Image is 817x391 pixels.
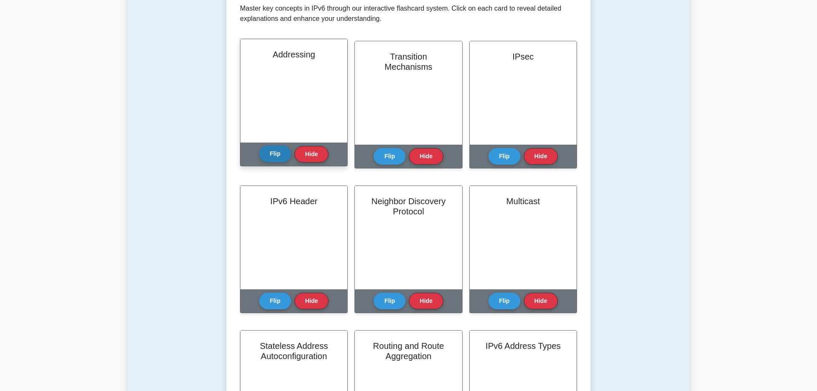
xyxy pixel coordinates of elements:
button: Hide [294,293,329,309]
h2: Transition Mechanisms [365,51,451,72]
button: Flip [488,148,520,165]
button: Hide [294,146,329,163]
button: Flip [374,148,406,165]
button: Flip [259,146,291,162]
button: Flip [259,293,291,309]
h2: Addressing [251,49,337,60]
h2: IPv6 Header [251,196,337,206]
button: Flip [488,293,520,309]
h2: IPsec [480,51,566,62]
p: Master key concepts in IPv6 through our interactive flashcard system. Click on each card to revea... [240,3,577,24]
h2: Stateless Address Autoconfiguration [251,341,337,361]
h2: Multicast [480,196,566,206]
button: Hide [409,148,443,165]
button: Hide [409,293,443,309]
button: Flip [374,293,406,309]
button: Hide [524,148,558,165]
h2: IPv6 Address Types [480,341,566,351]
h2: Routing and Route Aggregation [365,341,451,361]
button: Hide [524,293,558,309]
h2: Neighbor Discovery Protocol [365,196,451,217]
